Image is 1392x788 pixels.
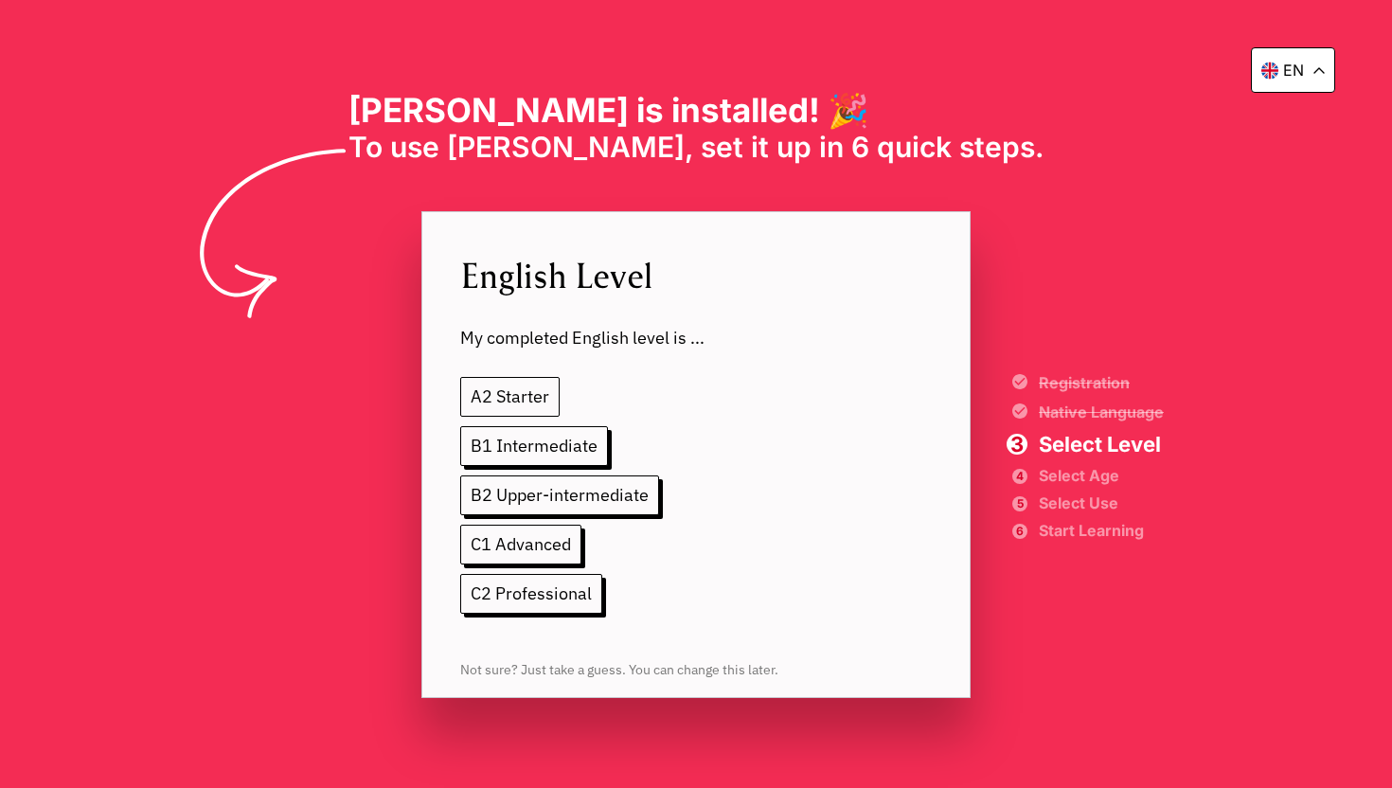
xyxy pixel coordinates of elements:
span: B1 Intermediate [460,426,608,466]
span: Start Learning [1039,524,1164,537]
span: To use [PERSON_NAME], set it up in 6 quick steps. [348,130,1044,164]
span: Select Use [1039,496,1164,510]
span: English Level [460,250,932,298]
span: Native Language [1039,404,1164,420]
p: en [1283,61,1304,80]
span: C1 Advanced [460,525,581,564]
span: C2 Professional [460,574,602,614]
span: Select Level [1039,434,1164,455]
span: Registration [1039,375,1164,390]
h1: [PERSON_NAME] is installed! 🎉 [348,90,1044,130]
span: A2 Starter [460,377,560,417]
span: My completed English level is ... [460,298,932,349]
span: B2 Upper-intermediate [460,475,659,515]
span: Not sure? Just take a guess. You can change this later. [460,661,932,678]
span: Select Age [1039,469,1164,482]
